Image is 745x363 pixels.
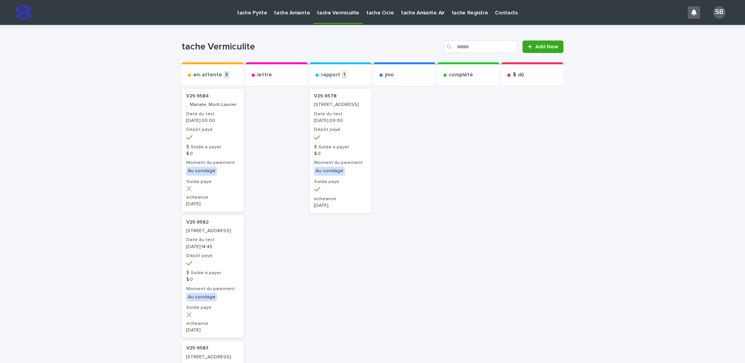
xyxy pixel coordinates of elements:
[314,111,367,117] h3: Date du test
[186,345,208,351] p: V25-9583
[257,72,272,78] p: lettre
[314,160,367,166] h3: Moment du paiement
[314,118,367,123] p: [DATE] 09:00
[342,71,347,79] p: 1
[186,277,239,282] p: $ 0
[535,44,558,49] span: Add New
[314,102,367,107] p: [STREET_ADDRESS]
[186,286,239,292] h3: Moment du paiement
[186,167,217,175] div: Au sondage
[523,41,563,53] a: Add New
[385,72,394,78] p: jmo
[186,118,239,123] p: [DATE] 00:00
[186,111,239,117] h3: Date du test
[186,93,209,99] p: V25-9584
[186,244,239,250] p: [DATE] 14:45
[186,127,239,133] h3: Dépôt payé
[186,151,239,157] p: $ 0
[186,305,239,311] h3: Solde payé
[186,144,239,150] h3: $ Solde à payer
[186,270,239,276] h3: $ Solde à payer
[444,41,518,53] input: Search
[314,127,367,133] h3: Dépôt payé
[186,328,239,333] p: [DATE]
[186,293,217,301] div: Au sondage
[182,215,244,338] a: V25-9582 [STREET_ADDRESS]Date du test[DATE] 14:45Dépôt payé$ Solde à payer$ 0Moment du paiementAu...
[186,179,239,185] h3: Solde payé
[186,102,239,107] p: , Mariale, Mont-Laurier
[321,72,340,78] p: rapport
[186,201,239,207] p: [DATE]
[309,89,372,213] a: V25-9578 [STREET_ADDRESS]Date du test[DATE] 09:00Dépôt payé$ Solde à payer$ 0Moment du paiementAu...
[186,160,239,166] h3: Moment du paiement
[193,72,222,78] p: en-attente
[314,151,367,157] p: $ 0
[182,41,441,53] h1: tache Vermiculite
[186,228,239,234] p: [STREET_ADDRESS]
[186,253,239,259] h3: Dépôt payé
[186,321,239,327] h3: echeance
[314,93,337,99] p: V25-9578
[186,354,239,360] p: [STREET_ADDRESS]
[186,220,209,225] p: V25-9582
[449,72,473,78] p: complété
[314,179,367,185] h3: Solde payé
[314,203,367,208] p: [DATE]
[186,237,239,243] h3: Date du test
[186,194,239,201] h3: echeance
[314,196,367,202] h3: echeance
[16,5,31,20] img: stacker-logo-s-only.png
[182,89,244,212] a: V25-9584 , Mariale, Mont-LaurierDate du test[DATE] 00:00Dépôt payé$ Solde à payer$ 0Moment du pai...
[713,6,726,19] div: SB
[224,71,230,79] p: 3
[314,167,345,175] div: Au sondage
[513,72,524,78] p: $ dû
[314,144,367,150] h3: $ Solde à payer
